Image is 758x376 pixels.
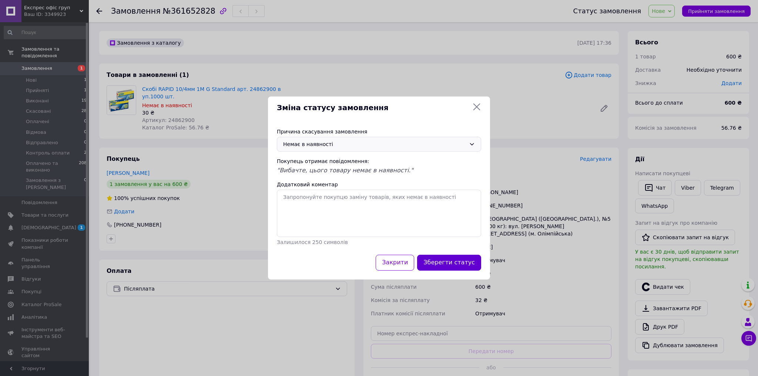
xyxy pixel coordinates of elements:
div: Немає в наявності [283,140,466,148]
span: Зміна статусу замовлення [277,102,469,113]
label: Додатковий коментар [277,182,338,187]
span: "Вибачте, цього товару немає в наявності." [277,167,413,174]
button: Закрити [376,255,414,271]
div: Причина скасування замовлення [277,128,481,135]
button: Зберегти статус [417,255,481,271]
span: Залишилося 250 символів [277,239,348,245]
div: Покупець отримає повідомлення: [277,157,481,165]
